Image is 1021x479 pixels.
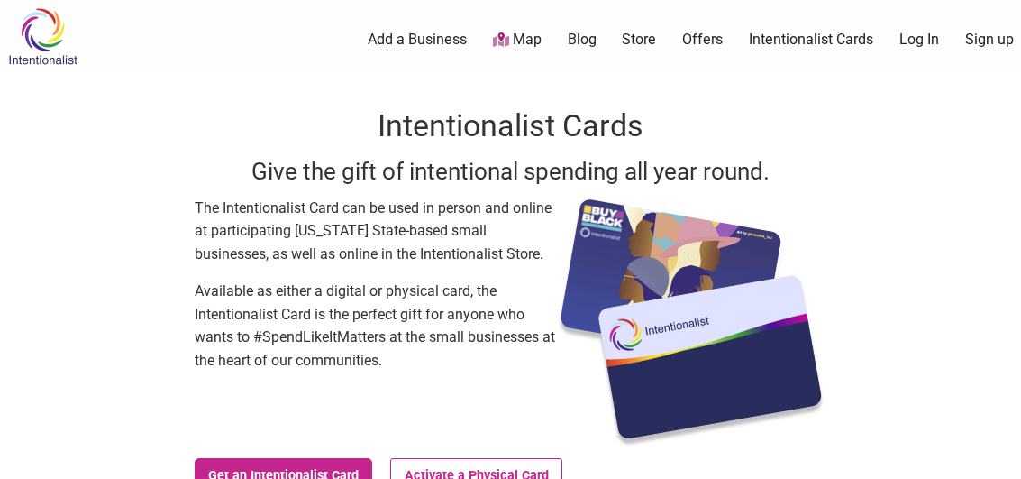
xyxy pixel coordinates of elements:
a: Intentionalist Cards [749,30,873,50]
a: Blog [568,30,597,50]
a: Add a Business [368,30,467,50]
img: Intentionalist Card [555,197,827,449]
a: Log In [899,30,939,50]
p: The Intentionalist Card can be used in person and online at participating [US_STATE] State-based ... [195,197,555,266]
a: Offers [682,30,723,50]
h1: Intentionalist Cards [195,105,827,148]
a: Sign up [965,30,1014,50]
a: Map [493,30,542,51]
a: Store [622,30,656,50]
h3: Give the gift of intentional spending all year round. [195,155,827,188]
p: Available as either a digital or physical card, the Intentionalist Card is the perfect gift for a... [195,280,555,372]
